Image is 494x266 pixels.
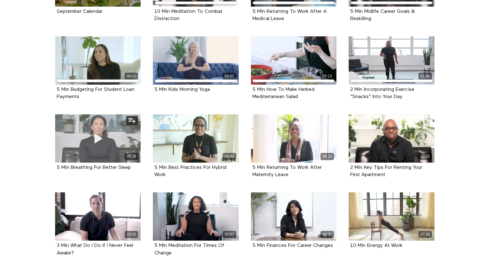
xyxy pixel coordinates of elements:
a: 2 Min Key Tips For Renting Your First Apartment [350,165,422,177]
div: 04:11 [125,73,138,80]
div: 03:10 [125,231,138,238]
a: 5 Min Returning To Work After Maternity Leave [252,165,322,177]
a: September Calendar [57,9,102,14]
: 2 Min Incorporating Exercise "Snacks" Into Your Day 01:38 [349,36,434,85]
a: 5 Min Midlife Career Goals & Reskilling [350,9,415,21]
a: 5 Min Returning To Work After A Medical Leave [252,9,327,21]
a: 3 Min What Do I Do If I Never Feel Awake? [57,243,133,255]
a: 5 Min Budgeting For Student Loan Payments [57,87,134,99]
strong: 2 Min Incorporating Exercise "Snacks" Into Your Day [350,87,414,99]
a: 5 Min Kids Morning Yoga [154,87,210,92]
a: 5 Min How To Make Herbed Mediterranean Salad [252,87,315,99]
a: 10 Min Meditation To Combat Distraction [154,9,222,21]
a: 5 Min Finances For Career Changes [252,243,333,248]
a: 3 Min What Do I Do If I Never Feel Awake? 03:10 [55,192,141,241]
a: 5 Min How To Make Herbed Mediterranean Salad 05:13 [251,36,337,85]
a: 5 Min Kids Morning Yoga 04:57 [153,36,239,85]
div: 06:29 [125,153,138,160]
div: 07:28 [419,231,432,238]
div: 01:38 [419,73,432,80]
a: 5 Min Meditation For Times Of Change [154,243,224,255]
a: 5 Min Finances For Career Changes 04:37 [251,192,337,241]
a: 10 Min Energy At Work 07:28 [349,192,434,241]
a: 10 Min Energy At Work [350,243,403,248]
div: 06:13 [320,153,334,160]
div: 05:13 [320,73,334,80]
a: 5 Min Meditation For Times Of Change 03:57 [153,192,239,241]
div: 04:37 [320,231,334,238]
a: 5 Min Budgeting For Student Loan Payments 04:11 [55,36,141,85]
div: 04:57 [223,73,236,80]
button: Add to my list [126,116,138,125]
a: 5 Min Breathing For Better Sleep 06:29 [55,114,141,163]
div: 03:57 [223,231,236,238]
div: 02:32 [419,153,432,160]
a: 2 Min Key Tips For Renting Your First Apartment 02:32 [349,114,434,163]
a: 5 Min Breathing For Better Sleep [57,165,131,170]
a: 5 Min Returning To Work After Maternity Leave 06:13 [251,114,337,163]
